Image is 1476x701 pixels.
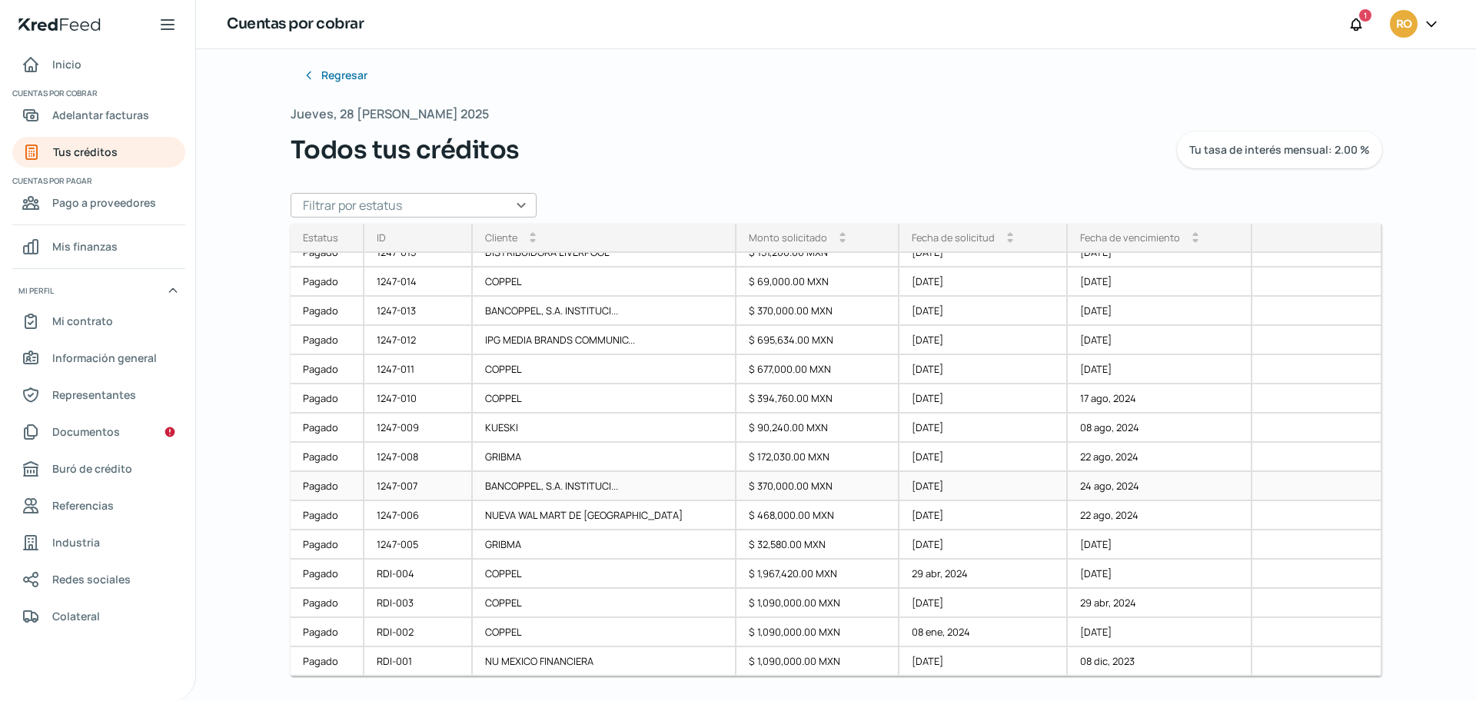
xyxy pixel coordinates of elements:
div: Pagado [291,355,364,384]
a: Pagado [291,297,364,326]
div: [DATE] [1068,560,1252,589]
a: Información general [12,343,185,374]
div: Monto solicitado [749,231,827,244]
div: RDI-004 [364,560,473,589]
div: [DATE] [899,326,1067,355]
div: 29 abr, 2024 [1068,589,1252,618]
div: Pagado [291,560,364,589]
div: [DATE] [899,443,1067,472]
div: 1247-012 [364,326,473,355]
div: [DATE] [899,472,1067,501]
a: Inicio [12,49,185,80]
span: Tus créditos [53,142,118,161]
a: Referencias [12,490,185,521]
div: ID [377,231,386,244]
div: [DATE] [1068,326,1252,355]
div: 08 ago, 2024 [1068,414,1252,443]
div: [DATE] [1068,618,1252,647]
div: [DATE] [899,355,1067,384]
div: [DATE] [899,267,1067,297]
div: 1247-005 [364,530,473,560]
div: [DATE] [899,647,1067,676]
span: Redes sociales [52,570,131,589]
div: [DATE] [899,238,1067,267]
div: 1247-009 [364,414,473,443]
div: [DATE] [899,384,1067,414]
span: Cuentas por cobrar [12,86,183,100]
div: RDI-002 [364,618,473,647]
div: 22 ago, 2024 [1068,501,1252,530]
div: [DATE] [899,530,1067,560]
a: Adelantar facturas [12,100,185,131]
div: $ 1,090,000.00 MXN [736,618,899,647]
span: Colateral [52,606,100,626]
div: GRIBMA [473,530,736,560]
span: Todos tus créditos [291,131,520,168]
div: 1247-013 [364,297,473,326]
span: Industria [52,533,100,552]
span: Representantes [52,385,136,404]
div: DISTRIBUIDORA LIVERPOOL [473,238,736,267]
span: Pago a proveedores [52,193,156,212]
div: [DATE] [899,414,1067,443]
span: Regresar [321,70,367,81]
div: COPPEL [473,267,736,297]
div: RDI-003 [364,589,473,618]
a: Documentos [12,417,185,447]
div: COPPEL [473,589,736,618]
a: Pagado [291,414,364,443]
a: Pagado [291,647,364,676]
h1: Cuentas por cobrar [227,13,364,35]
div: [DATE] [1068,297,1252,326]
div: Pagado [291,472,364,501]
div: BANCOPPEL, S.A. INSTITUCI... [473,297,736,326]
span: 1 [1364,8,1367,22]
div: $ 1,967,420.00 MXN [736,560,899,589]
div: $ 1,090,000.00 MXN [736,647,899,676]
a: Mi contrato [12,306,185,337]
div: Fecha de solicitud [912,231,995,244]
span: Mi contrato [52,311,113,331]
div: 1247-007 [364,472,473,501]
a: Pagado [291,384,364,414]
div: $ 69,000.00 MXN [736,267,899,297]
i: arrow_drop_down [839,238,846,244]
div: COPPEL [473,355,736,384]
span: Referencias [52,496,114,515]
a: Pagado [291,530,364,560]
a: Buró de crédito [12,453,185,484]
div: $ 370,000.00 MXN [736,472,899,501]
div: [DATE] [899,297,1067,326]
a: Colateral [12,601,185,632]
i: arrow_drop_down [1007,238,1013,244]
div: RDI-001 [364,647,473,676]
div: [DATE] [1068,267,1252,297]
div: 29 abr, 2024 [899,560,1067,589]
div: COPPEL [473,618,736,647]
div: NU MEXICO FINANCIERA [473,647,736,676]
div: $ 172,030.00 MXN [736,443,899,472]
div: [DATE] [1068,238,1252,267]
i: arrow_drop_down [530,238,536,244]
a: Pagado [291,618,364,647]
div: Fecha de vencimiento [1080,231,1180,244]
div: $ 695,634.00 MXN [736,326,899,355]
div: [DATE] [1068,530,1252,560]
a: Industria [12,527,185,558]
a: Mis finanzas [12,231,185,262]
div: 1247-015 [364,238,473,267]
div: BANCOPPEL, S.A. INSTITUCI... [473,472,736,501]
span: Información general [52,348,157,367]
div: Pagado [291,238,364,267]
a: Pagado [291,267,364,297]
a: Tus créditos [12,137,185,168]
span: Cuentas por pagar [12,174,183,188]
div: Pagado [291,326,364,355]
div: 1247-006 [364,501,473,530]
a: Pagado [291,589,364,618]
